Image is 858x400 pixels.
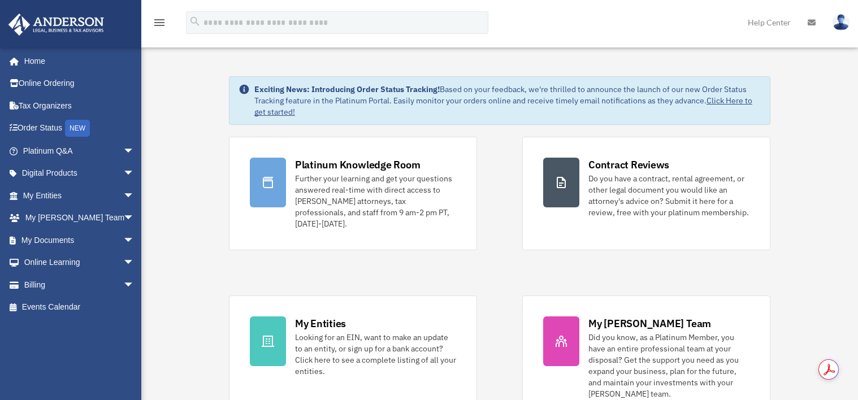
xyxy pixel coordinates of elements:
i: search [189,15,201,28]
div: Further your learning and get your questions answered real-time with direct access to [PERSON_NAM... [295,173,456,229]
a: My Entitiesarrow_drop_down [8,184,151,207]
a: Online Ordering [8,72,151,95]
a: My Documentsarrow_drop_down [8,229,151,251]
div: Platinum Knowledge Room [295,158,421,172]
a: Online Learningarrow_drop_down [8,251,151,274]
a: Order StatusNEW [8,117,151,140]
a: Contract Reviews Do you have a contract, rental agreement, or other legal document you would like... [522,137,770,250]
strong: Exciting News: Introducing Order Status Tracking! [254,84,440,94]
span: arrow_drop_down [123,273,146,297]
img: User Pic [833,14,850,31]
span: arrow_drop_down [123,251,146,275]
a: My [PERSON_NAME] Teamarrow_drop_down [8,207,151,229]
a: menu [153,20,166,29]
div: My [PERSON_NAME] Team [588,316,711,331]
a: Tax Organizers [8,94,151,117]
a: Platinum Q&Aarrow_drop_down [8,140,151,162]
a: Events Calendar [8,296,151,319]
div: My Entities [295,316,346,331]
div: Do you have a contract, rental agreement, or other legal document you would like an attorney's ad... [588,173,749,218]
a: Billingarrow_drop_down [8,273,151,296]
span: arrow_drop_down [123,207,146,230]
a: Click Here to get started! [254,95,752,117]
img: Anderson Advisors Platinum Portal [5,14,107,36]
span: arrow_drop_down [123,140,146,163]
span: arrow_drop_down [123,162,146,185]
div: Contract Reviews [588,158,669,172]
span: arrow_drop_down [123,229,146,252]
span: arrow_drop_down [123,184,146,207]
div: Looking for an EIN, want to make an update to an entity, or sign up for a bank account? Click her... [295,332,456,377]
a: Digital Productsarrow_drop_down [8,162,151,185]
a: Platinum Knowledge Room Further your learning and get your questions answered real-time with dire... [229,137,477,250]
i: menu [153,16,166,29]
div: Did you know, as a Platinum Member, you have an entire professional team at your disposal? Get th... [588,332,749,399]
a: Home [8,50,146,72]
div: Based on your feedback, we're thrilled to announce the launch of our new Order Status Tracking fe... [254,84,761,118]
div: NEW [65,120,90,137]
